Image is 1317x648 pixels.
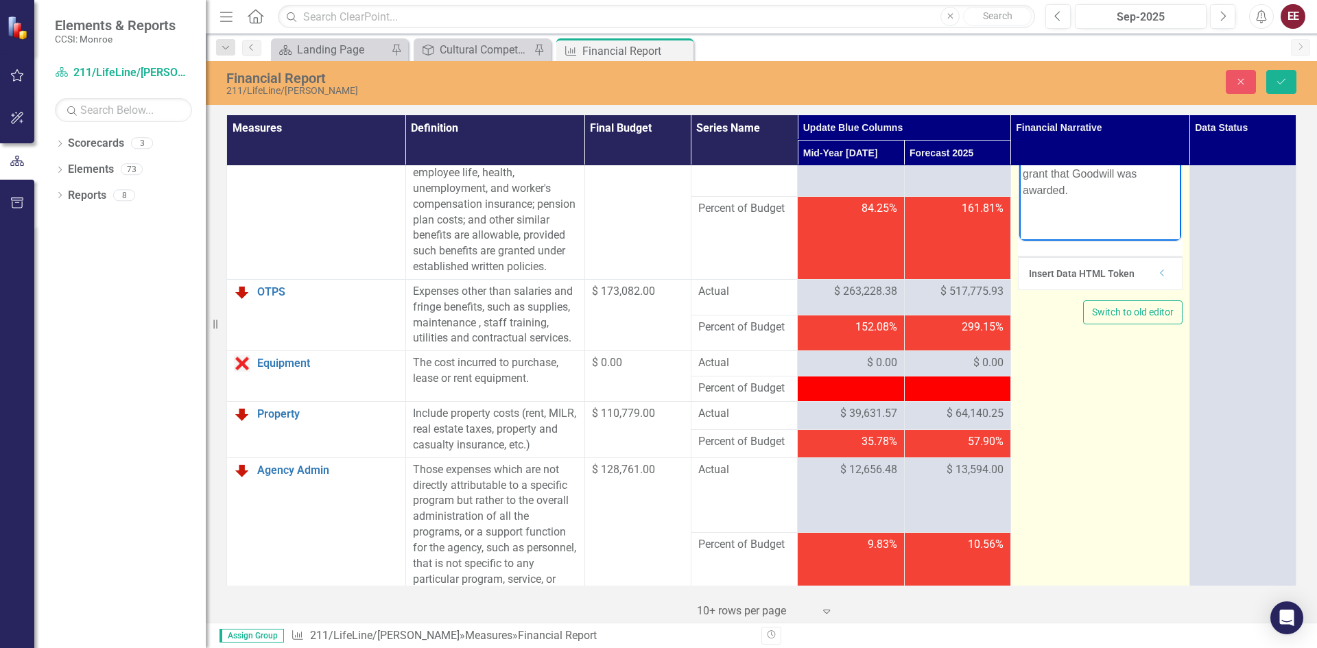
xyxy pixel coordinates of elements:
span: Percent of Budget [698,201,790,217]
span: $ 173,082.00 [592,285,655,298]
div: Cultural Competency Agency Ethnicity Information [440,41,530,58]
span: 299.15% [962,320,1004,335]
div: Landing Page [297,41,388,58]
div: Open Intercom Messenger [1270,601,1303,634]
a: Cultural Competency Agency Ethnicity Information [417,41,530,58]
p: Expenses other than salaries and fringe benefits, such as supplies, maintenance , staff training,... [413,284,578,346]
span: 161.81% [962,201,1004,217]
a: 211/LifeLine/[PERSON_NAME] [310,629,460,642]
span: Assign Group [219,629,284,643]
div: Include property costs (rent, MILR, real estate taxes, property and casualty insurance, etc.) [413,406,578,453]
span: $ 13,594.00 [947,462,1004,478]
a: OTPS [257,286,399,298]
span: Actual [698,284,790,300]
img: Data Error [234,355,250,372]
input: Search Below... [55,98,192,122]
span: 35.78% [862,434,897,450]
span: Percent of Budget [698,537,790,553]
span: $ 0.00 [973,355,1004,371]
span: Search [983,10,1012,21]
button: EE [1281,4,1305,29]
div: 8 [113,189,135,201]
div: 73 [121,164,143,176]
span: Percent of Budget [698,381,790,396]
a: Scorecards [68,136,124,152]
span: Percent of Budget [698,434,790,450]
span: $ 39,631.57 [840,406,897,422]
span: $ 263,228.38 [834,284,897,300]
span: 57.90% [968,434,1004,450]
span: Actual [698,462,790,478]
span: $ 517,775.93 [940,284,1004,300]
div: » » [291,628,751,644]
a: Measures [465,629,512,642]
img: Below Plan [234,462,250,479]
div: Insert Data HTML Token [1029,267,1151,280]
a: Property [257,408,399,420]
div: 211/LifeLine/[PERSON_NAME] [226,86,827,96]
span: 84.25% [862,201,897,217]
img: ClearPoint Strategy [7,16,31,40]
div: The cost of fringe benefits in the form of employer contributions or expenses for social security... [413,118,578,274]
span: $ 0.00 [867,355,897,371]
span: $ 110,779.00 [592,407,655,420]
span: $ 64,140.25 [947,406,1004,422]
span: $ 128,761.00 [592,463,655,476]
div: The cost incurred to purchase, lease or rent equipment. [413,355,578,387]
img: Below Plan [234,284,250,300]
span: Percent of Budget [698,320,790,335]
a: Agency Admin [257,464,399,477]
span: Actual [698,406,790,422]
button: Search [963,7,1032,26]
span: Actual [698,355,790,371]
p: High OTPS costs are a result of subcontract services, primarily for subcontracting agencies assoc... [3,82,158,197]
a: 211/LifeLine/[PERSON_NAME] [55,65,192,81]
div: Financial Report [518,629,597,642]
a: Reports [68,188,106,204]
a: Landing Page [274,41,388,58]
div: 3 [131,138,153,149]
small: CCSI: Monroe [55,34,176,45]
span: Elements & Reports [55,17,176,34]
a: Elements [68,162,114,178]
button: Sep-2025 [1075,4,1207,29]
button: Switch to old editor [1083,300,1183,324]
span: 152.08% [855,320,897,335]
span: $ 12,656.48 [840,462,897,478]
span: 9.83% [868,537,897,553]
input: Search ClearPoint... [278,5,1035,29]
div: Financial Report [226,71,827,86]
span: 10.56% [968,537,1004,553]
a: Equipment [257,357,399,370]
img: Below Plan [234,406,250,422]
div: Sep-2025 [1080,9,1202,25]
div: Financial Report [582,43,690,60]
div: Those expenses which are not directly attributable to a specific program but rather to the overal... [413,462,578,603]
span: $ 0.00 [592,356,622,369]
